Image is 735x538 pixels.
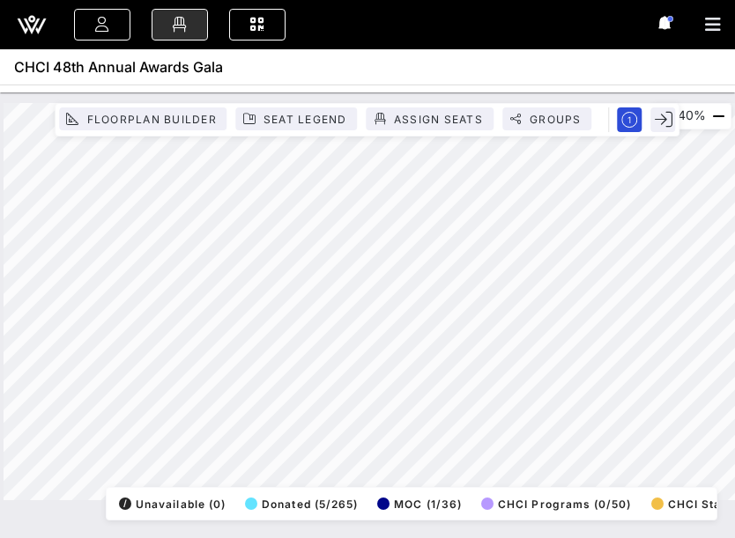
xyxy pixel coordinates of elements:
[14,56,223,77] span: CHCI 48th Annual Awards Gala
[393,113,483,126] span: Assign Seats
[59,107,226,130] button: Floorplan Builder
[367,107,494,130] button: Assign Seats
[114,491,226,516] button: /Unavailable (0)
[377,497,462,511] span: MOC (1/36)
[119,497,226,511] span: Unavailable (0)
[652,103,731,129] div: 40%
[85,113,216,126] span: Floorplan Builder
[481,497,632,511] span: CHCI Programs (0/50)
[372,491,462,516] button: MOC (1/36)
[245,497,358,511] span: Donated (5/265)
[529,113,582,126] span: Groups
[236,107,358,130] button: Seat Legend
[119,497,131,510] div: /
[240,491,358,516] button: Donated (5/265)
[263,113,347,126] span: Seat Legend
[476,491,632,516] button: CHCI Programs (0/50)
[502,107,592,130] button: Groups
